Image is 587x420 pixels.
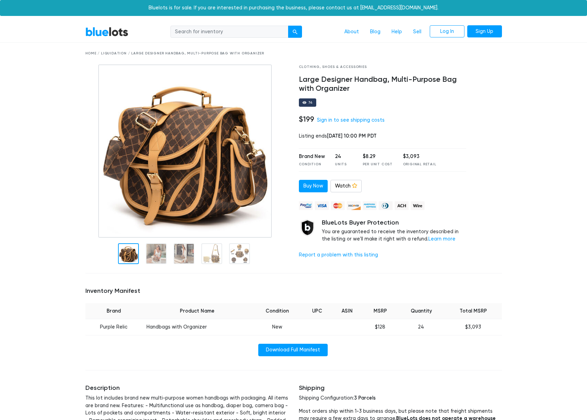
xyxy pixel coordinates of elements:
img: mastercard-42073d1d8d11d6635de4c079ffdb20a4f30a903dc55d1612383a1b395dd17f39.png [331,201,345,210]
td: Purple Relic [85,319,142,335]
span: [DATE] 10:00 PM PDT [327,133,377,139]
a: Help [386,25,408,38]
a: Report a problem with this listing [299,252,378,258]
img: discover-82be18ecfda2d062aad2762c1ca80e2d36a4073d45c9e0ffae68cd515fbd3d32.png [347,201,361,210]
div: Condition [299,162,325,167]
h4: Large Designer Handbag, Multi-Purpose Bag with Organizer [299,75,467,93]
img: ach-b7992fed28a4f97f893c574229be66187b9afb3f1a8d16a4691d3d3140a8ab00.png [395,201,409,210]
a: Sell [408,25,427,38]
td: New [252,319,302,335]
a: Learn more [428,236,455,242]
span: 3 Parcels [354,395,376,401]
div: $3,093 [403,153,436,160]
a: Blog [364,25,386,38]
img: 4b4adf3d-8456-47b7-a024-4776004e14af-1739154130.jpg [98,64,272,238]
a: Download Full Manifest [258,344,328,356]
a: Buy Now [299,180,328,192]
div: Home / Liquidation / Large Designer Handbag, Multi-Purpose Bag with Organizer [85,51,502,56]
a: Watch [330,180,362,192]
th: ASIN [332,303,363,319]
img: buyer_protection_shield-3b65640a83011c7d3ede35a8e5a80bfdfaa6a97447f0071c1475b91a4b0b3d01.png [299,219,316,236]
th: Product Name [142,303,252,319]
a: About [339,25,364,38]
input: Search for inventory [170,26,288,38]
img: visa-79caf175f036a155110d1892330093d4c38f53c55c9ec9e2c3a54a56571784bb.png [315,201,329,210]
div: Original Retail [403,162,436,167]
a: Log In [430,25,464,38]
div: You are guaranteed to receive the inventory described in the listing or we'll make it right with ... [322,219,467,243]
img: paypal_credit-80455e56f6e1299e8d57f40c0dcee7b8cd4ae79b9eccbfc37e2480457ba36de9.png [299,201,313,210]
div: Units [335,162,352,167]
div: 24 [335,153,352,160]
p: Shipping Configuration: [299,394,502,402]
div: Listing ends [299,132,467,140]
td: $3,093 [445,319,502,335]
div: Clothing, Shoes & Accessories [299,64,467,70]
img: american_express-ae2a9f97a040b4b41f6397f7637041a5861d5f99d0716c09922aba4e24c8547d.png [363,201,377,210]
h4: $199 [299,115,314,124]
div: 74 [308,101,313,104]
th: Quantity [397,303,445,319]
td: Handbags with Organizer [142,319,252,335]
th: MSRP [363,303,398,319]
a: Sign Up [467,25,502,38]
td: 24 [397,319,445,335]
td: $128 [363,319,398,335]
th: UPC [302,303,332,319]
img: diners_club-c48f30131b33b1bb0e5d0e2dbd43a8bea4cb12cb2961413e2f4250e06c020426.png [379,201,393,210]
a: Sign in to see shipping costs [317,117,385,123]
a: BlueLots [85,27,128,37]
h5: Inventory Manifest [85,287,502,295]
th: Condition [252,303,302,319]
div: $8.29 [363,153,393,160]
div: Brand New [299,153,325,160]
th: Total MSRP [445,303,502,319]
h5: BlueLots Buyer Protection [322,219,467,227]
div: Per Unit Cost [363,162,393,167]
h5: Shipping [299,384,502,392]
img: wire-908396882fe19aaaffefbd8e17b12f2f29708bd78693273c0e28e3a24408487f.png [411,201,425,210]
th: Brand [85,303,142,319]
h5: Description [85,384,288,392]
